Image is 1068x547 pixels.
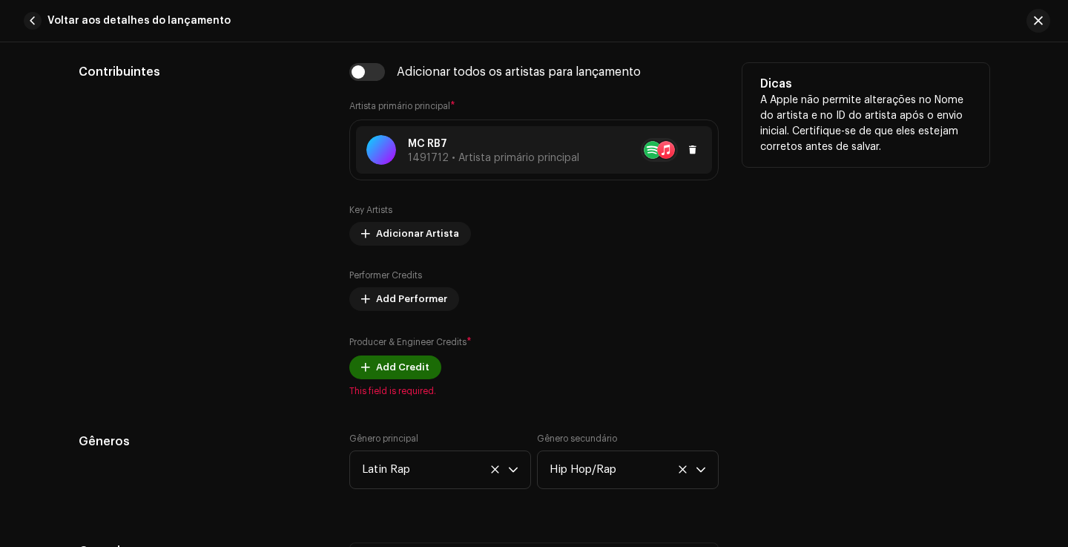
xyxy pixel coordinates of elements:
p: A Apple não permite alterações no Nome do artista e no ID do artista após o envio inicial. Certif... [760,93,972,155]
div: dropdown trigger [696,451,706,488]
span: Hip Hop/Rap [550,451,696,488]
label: Key Artists [349,204,392,216]
div: dropdown trigger [508,451,518,488]
button: Add Performer [349,287,459,311]
div: Adicionar todos os artistas para lançamento [397,66,641,78]
button: Add Credit [349,356,441,379]
span: Add Performer [376,284,447,314]
h5: Dicas [760,75,972,93]
button: Adicionar Artista [349,222,471,246]
label: Gênero secundário [537,433,617,445]
p: MC RB7 [408,137,579,152]
span: Adicionar Artista [376,219,459,249]
span: Latin Rap [362,451,508,488]
span: This field is required. [349,385,719,397]
label: Gênero principal [349,433,418,445]
h5: Contribuintes [79,63,326,81]
label: Performer Credits [349,269,422,281]
span: 1491712 • Artista primário principal [408,153,579,163]
small: Producer & Engineer Credits [349,338,467,347]
small: Artista primário principal [349,102,450,111]
span: Add Credit [376,353,429,382]
h5: Gêneros [79,433,326,451]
